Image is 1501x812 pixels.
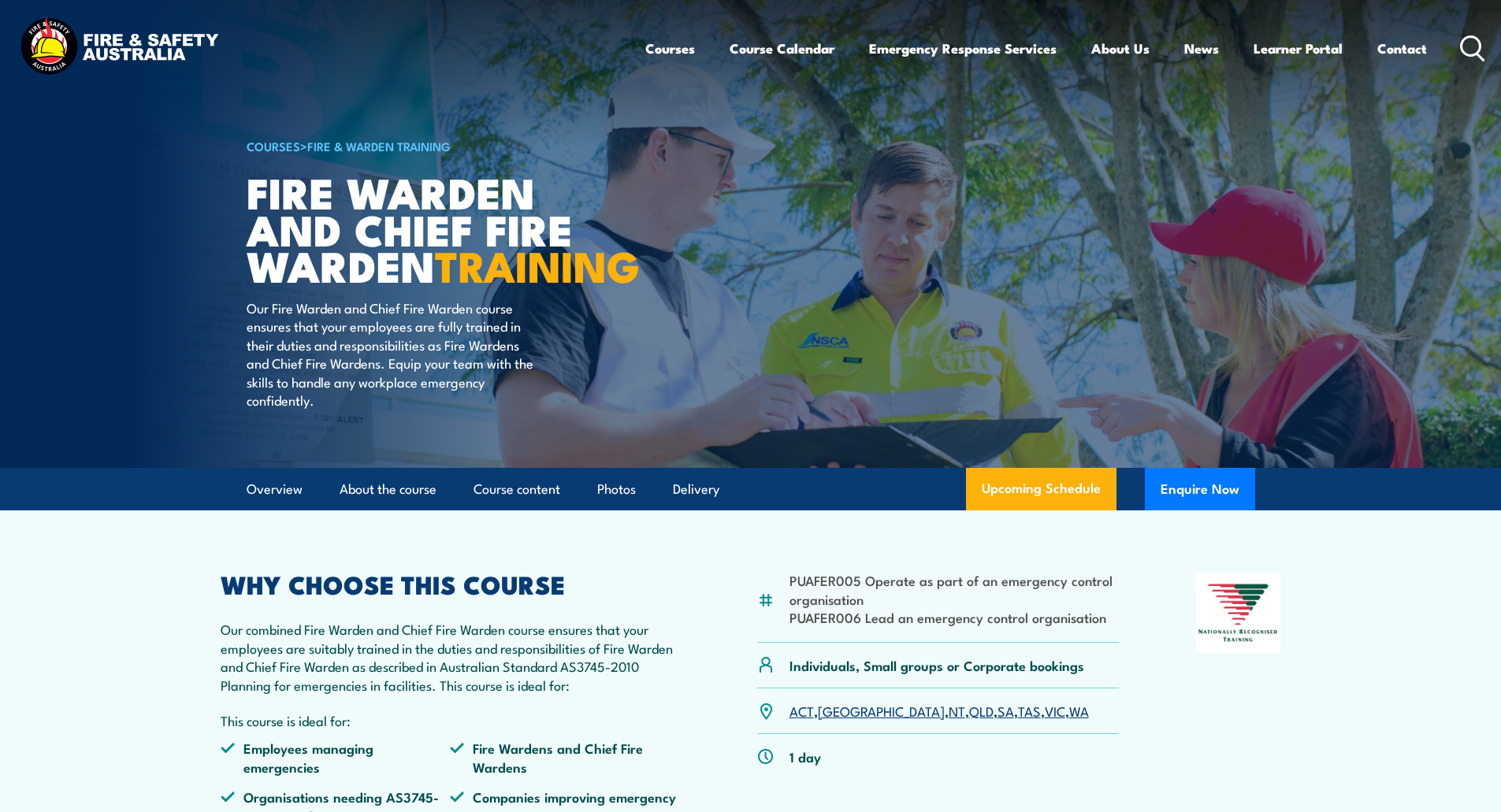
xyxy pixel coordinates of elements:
[1377,28,1427,69] a: Contact
[790,608,1120,626] li: PUAFER006 Lead an emergency control organisation
[474,469,560,510] a: Course content
[1145,468,1255,510] button: Enquire Now
[247,173,636,284] h1: Fire Warden and Chief Fire Warden
[790,747,821,766] p: 1 day
[1045,701,1065,720] a: VIC
[247,136,636,155] h6: >
[949,701,965,720] a: NT
[998,701,1014,720] a: SA
[869,28,1057,69] a: Emergency Response Services
[247,469,303,510] a: Overview
[790,701,814,720] a: ACT
[450,739,680,776] li: Fire Wardens and Chief Fire Wardens
[1196,573,1281,653] img: Nationally Recognised Training logo.
[730,28,834,69] a: Course Calendar
[790,702,1089,720] p: , , , , , , ,
[1254,28,1343,69] a: Learner Portal
[969,701,994,720] a: QLD
[1184,28,1219,69] a: News
[221,739,451,776] li: Employees managing emergencies
[247,137,300,154] a: COURSES
[221,711,681,729] p: This course is ideal for:
[221,573,681,595] h2: WHY CHOOSE THIS COURSE
[1091,28,1150,69] a: About Us
[1018,701,1041,720] a: TAS
[645,28,695,69] a: Courses
[307,137,451,154] a: Fire & Warden Training
[673,469,719,510] a: Delivery
[790,571,1120,608] li: PUAFER005 Operate as part of an emergency control organisation
[435,232,640,297] strong: TRAINING
[1069,701,1089,720] a: WA
[597,469,636,510] a: Photos
[966,468,1116,510] a: Upcoming Schedule
[340,469,437,510] a: About the course
[818,701,945,720] a: [GEOGRAPHIC_DATA]
[247,298,534,409] p: Our Fire Warden and Chief Fire Warden course ensures that your employees are fully trained in the...
[790,656,1084,674] p: Individuals, Small groups or Corporate bookings
[221,620,681,694] p: Our combined Fire Warden and Chief Fire Warden course ensures that your employees are suitably tr...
